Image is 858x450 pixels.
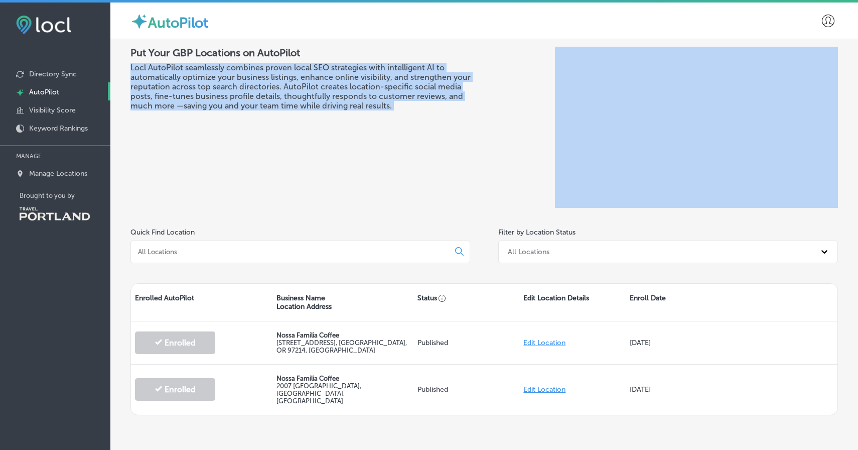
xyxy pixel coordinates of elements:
[276,382,361,405] label: 2007 [GEOGRAPHIC_DATA] , [GEOGRAPHIC_DATA], [GEOGRAPHIC_DATA]
[519,284,625,321] div: Edit Location Details
[29,106,76,115] p: Visibility Score
[16,16,71,34] img: fda3e92497d09a02dc62c9cd864e3231.png
[417,385,515,394] p: Published
[29,124,88,133] p: Keyword Rankings
[626,284,732,321] div: Enroll Date
[29,88,59,96] p: AutoPilot
[276,331,410,339] p: Nossa Familia Coffee
[276,339,407,354] label: [STREET_ADDRESS] , [GEOGRAPHIC_DATA], OR 97214, [GEOGRAPHIC_DATA]
[20,207,90,220] img: Travel Portland
[135,378,215,401] button: Enrolled
[508,248,549,256] div: All Locations
[498,228,576,237] label: Filter by Location Status
[130,13,148,30] img: autopilot-icon
[130,47,484,59] h2: Put Your GBP Locations on AutoPilot
[523,339,565,347] a: Edit Location
[413,284,519,321] div: Status
[131,284,272,321] div: Enrolled AutoPilot
[29,169,87,178] p: Manage Locations
[135,331,215,354] button: Enrolled
[148,15,208,31] label: AutoPilot
[417,339,515,347] p: Published
[137,247,447,256] input: All Locations
[523,385,565,394] a: Edit Location
[20,192,110,199] p: Brought to you by
[276,375,410,382] p: Nossa Familia Coffee
[272,284,414,321] div: Business Name Location Address
[130,63,484,110] h3: Locl AutoPilot seamlessly combines proven local SEO strategies with intelligent AI to automatical...
[130,228,195,237] label: Quick Find Location
[555,47,838,206] iframe: Locl: AutoPilot Overview
[626,375,732,404] div: [DATE]
[29,70,77,78] p: Directory Sync
[626,328,732,357] div: [DATE]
